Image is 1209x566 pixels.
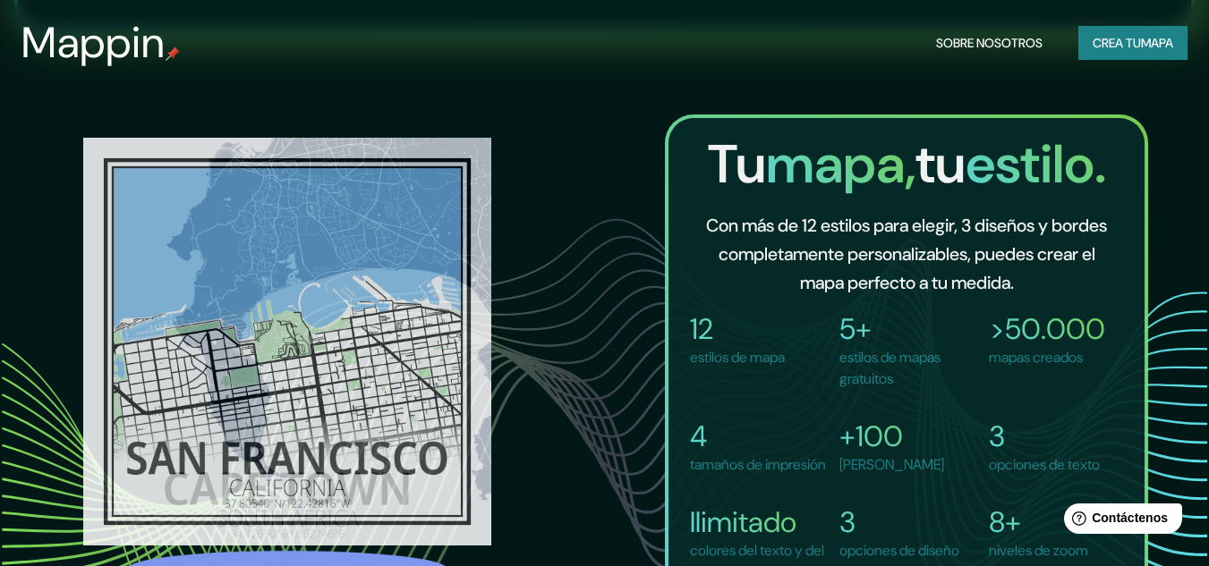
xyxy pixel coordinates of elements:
[1093,35,1141,51] font: Crea tu
[690,503,796,541] font: Ilimitado
[766,129,915,199] font: mapa,
[166,46,180,61] img: pin de mapeo
[706,214,1107,294] font: Con más de 12 estilos para elegir, 3 diseños y bordes completamente personalizables, puedes crear...
[21,14,166,71] font: Mappin
[966,129,1106,199] font: estilo.
[989,541,1088,560] font: niveles de zoom
[839,455,944,474] font: [PERSON_NAME]
[989,348,1083,367] font: mapas creados
[989,503,1021,541] font: 8+
[936,35,1043,51] font: Sobre nosotros
[839,503,856,541] font: 3
[989,418,1005,455] font: 3
[690,455,826,474] font: tamaños de impresión
[839,348,941,388] font: estilos de mapas gratuitos
[83,132,491,540] img: cape-town.png
[1141,35,1173,51] font: mapa
[690,310,713,348] font: 12
[989,310,1105,348] font: >50.000
[1078,26,1188,60] button: Crea tumapa
[915,129,966,199] font: tu
[839,541,959,560] font: opciones de diseño
[839,310,872,348] font: 5+
[708,129,766,199] font: Tu
[929,26,1050,60] button: Sobre nosotros
[1050,496,1189,546] iframe: Lanzador de widgets de ayuda
[989,455,1100,474] font: opciones de texto
[839,418,903,455] font: +100
[690,348,785,367] font: estilos de mapa
[690,418,707,455] font: 4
